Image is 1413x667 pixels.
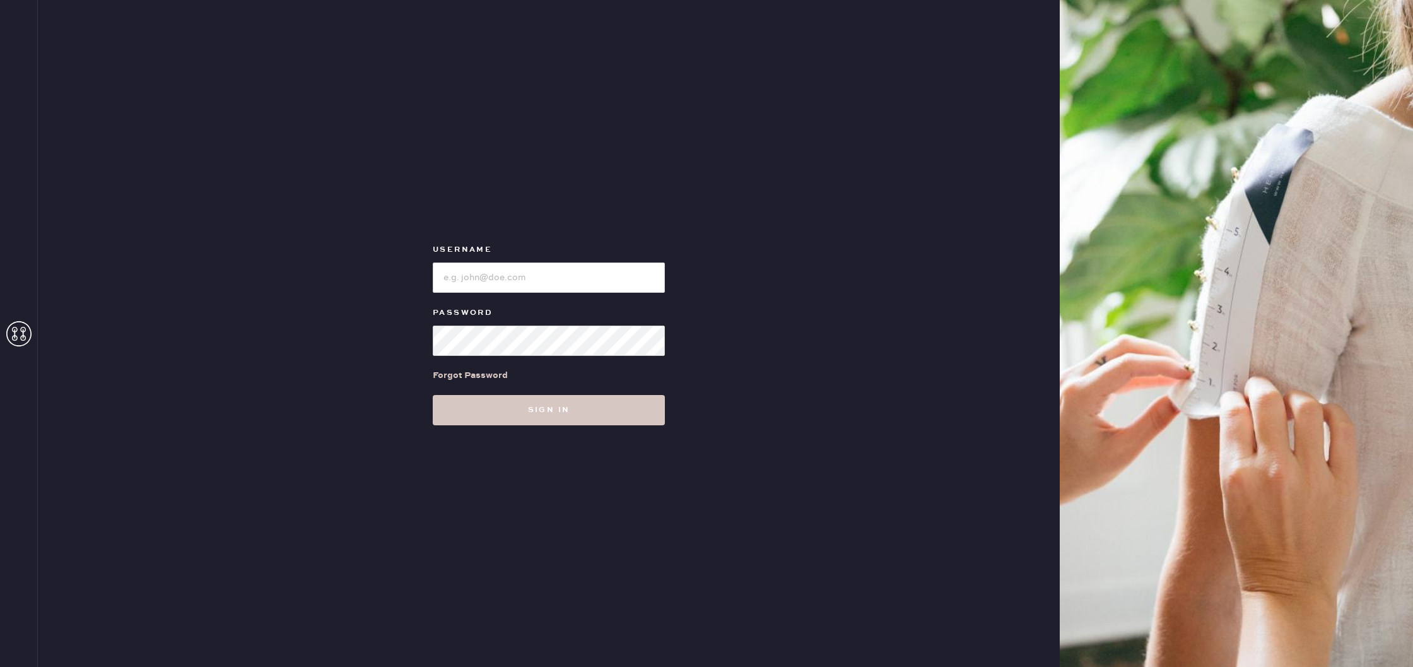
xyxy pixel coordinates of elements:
[433,305,665,321] label: Password
[433,395,665,425] button: Sign in
[433,263,665,293] input: e.g. john@doe.com
[433,369,508,382] div: Forgot Password
[433,356,508,395] a: Forgot Password
[433,242,665,257] label: Username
